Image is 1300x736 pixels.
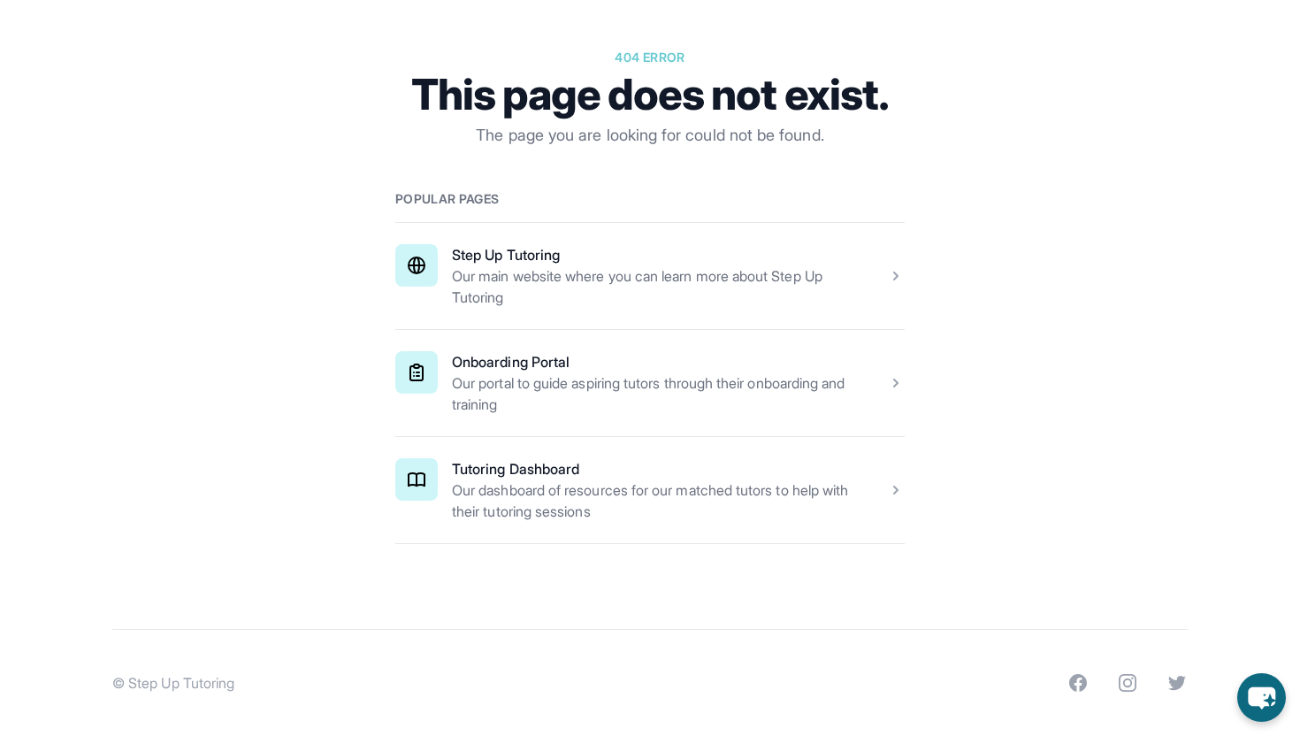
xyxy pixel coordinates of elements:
button: chat-button [1237,673,1286,722]
p: 404 error [395,49,905,66]
a: Tutoring Dashboard [452,460,579,478]
h2: Popular pages [395,190,905,208]
h1: This page does not exist. [395,73,905,116]
a: Onboarding Portal [452,353,570,371]
p: © Step Up Tutoring [112,672,234,694]
p: The page you are looking for could not be found. [395,123,905,148]
a: Step Up Tutoring [452,246,560,264]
